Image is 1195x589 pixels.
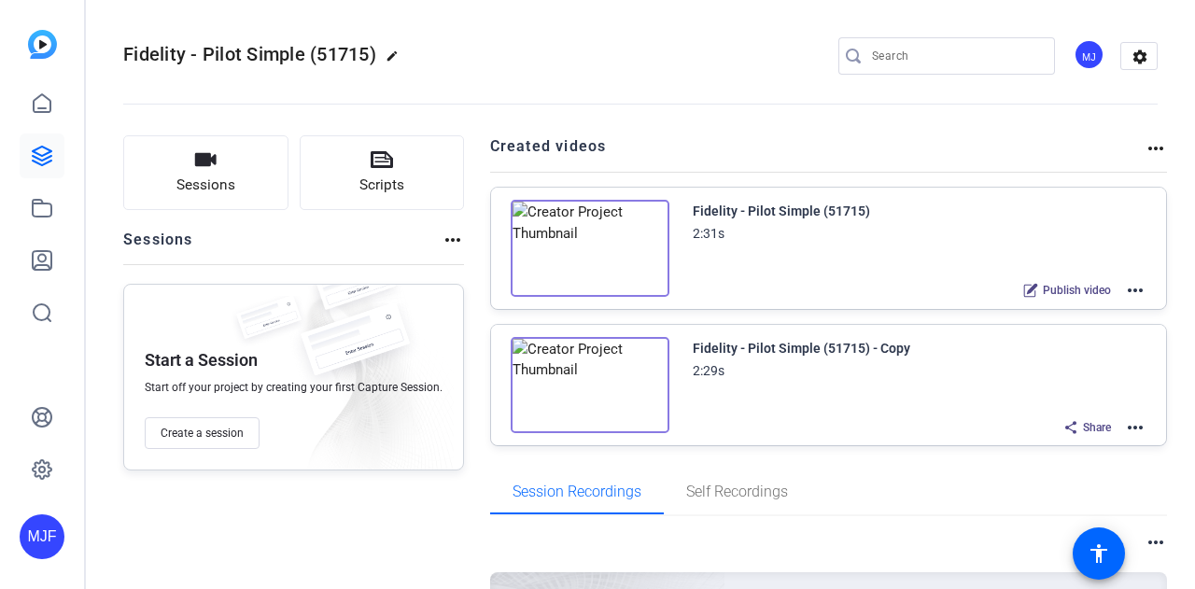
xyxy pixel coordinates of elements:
span: Create a session [161,426,244,441]
div: 2:31s [693,222,724,245]
mat-icon: more_horiz [1124,416,1146,439]
img: embarkstudio-empty-session.png [273,279,454,479]
span: Scripts [359,175,404,196]
ngx-avatar: McKeni Johnson Franklin [1074,39,1106,72]
button: Scripts [300,135,465,210]
span: Share [1083,420,1111,435]
mat-icon: edit [386,49,408,72]
mat-icon: more_horiz [1145,531,1167,554]
div: 2:29s [693,359,724,382]
div: MJ [1074,39,1104,70]
span: Session Recordings [513,484,641,499]
img: fake-session.png [227,296,311,351]
button: Create a session [145,417,260,449]
span: Fidelity - Pilot Simple (51715) [123,43,376,65]
img: fake-session.png [285,303,425,396]
mat-icon: more_horiz [1145,137,1167,160]
button: Sessions [123,135,288,210]
img: Creator Project Thumbnail [511,200,669,297]
img: fake-session.png [303,257,406,325]
img: Creator Project Thumbnail [511,337,669,434]
span: Start off your project by creating your first Capture Session. [145,380,443,395]
div: Fidelity - Pilot Simple (51715) [693,200,870,222]
mat-icon: settings [1121,43,1159,71]
div: MJF [20,514,64,559]
input: Search [872,45,1040,67]
span: Sessions [176,175,235,196]
h2: Created videos [490,135,1146,172]
p: Start a Session [145,349,258,372]
mat-icon: more_horiz [442,229,464,251]
mat-icon: more_horiz [1124,279,1146,302]
h2: Sessions [123,229,193,264]
span: Self Recordings [686,484,788,499]
div: Fidelity - Pilot Simple (51715) - Copy [693,337,910,359]
span: Publish video [1043,283,1111,298]
mat-icon: accessibility [1088,542,1110,565]
img: blue-gradient.svg [28,30,57,59]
